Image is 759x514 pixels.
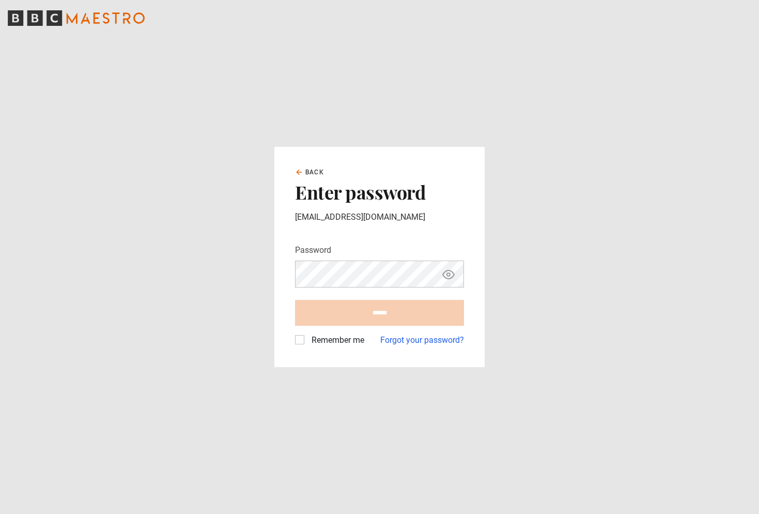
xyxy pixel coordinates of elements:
button: Show password [440,265,457,283]
a: Forgot your password? [380,334,464,346]
label: Remember me [307,334,364,346]
svg: BBC Maestro [8,10,145,26]
span: Back [305,168,324,177]
label: Password [295,244,331,256]
h2: Enter password [295,181,464,203]
a: Back [295,168,324,177]
p: [EMAIL_ADDRESS][DOMAIN_NAME] [295,211,464,223]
